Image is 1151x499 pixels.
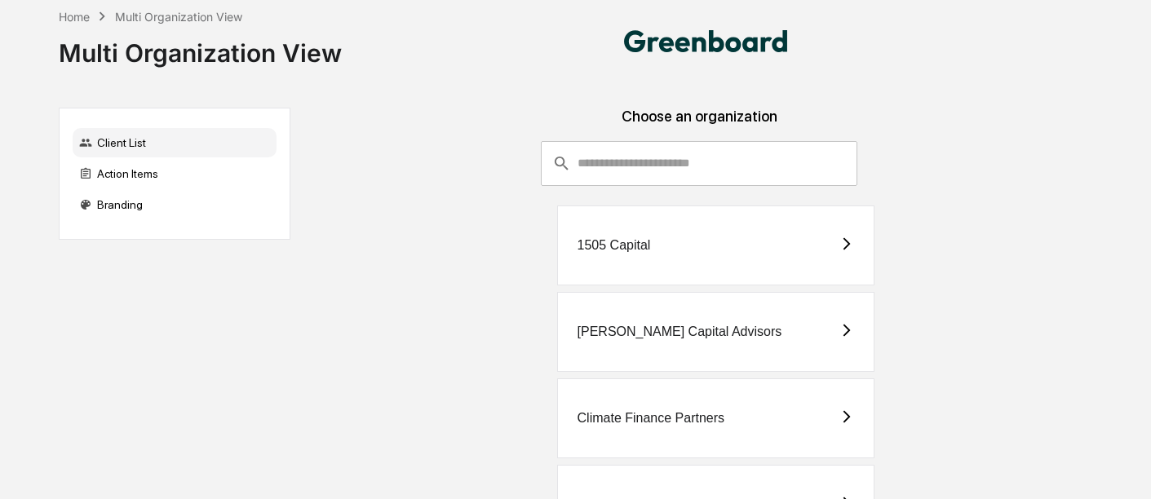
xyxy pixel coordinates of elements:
[578,238,651,253] div: 1505 Capital
[303,108,1095,141] div: Choose an organization
[59,25,342,68] div: Multi Organization View
[73,159,277,188] div: Action Items
[541,141,857,185] div: consultant-dashboard__filter-organizations-search-bar
[115,10,242,24] div: Multi Organization View
[73,190,277,219] div: Branding
[624,30,787,52] img: Dziura Compliance Consulting, LLC
[578,411,725,426] div: Climate Finance Partners
[73,128,277,157] div: Client List
[59,10,90,24] div: Home
[578,325,782,339] div: [PERSON_NAME] Capital Advisors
